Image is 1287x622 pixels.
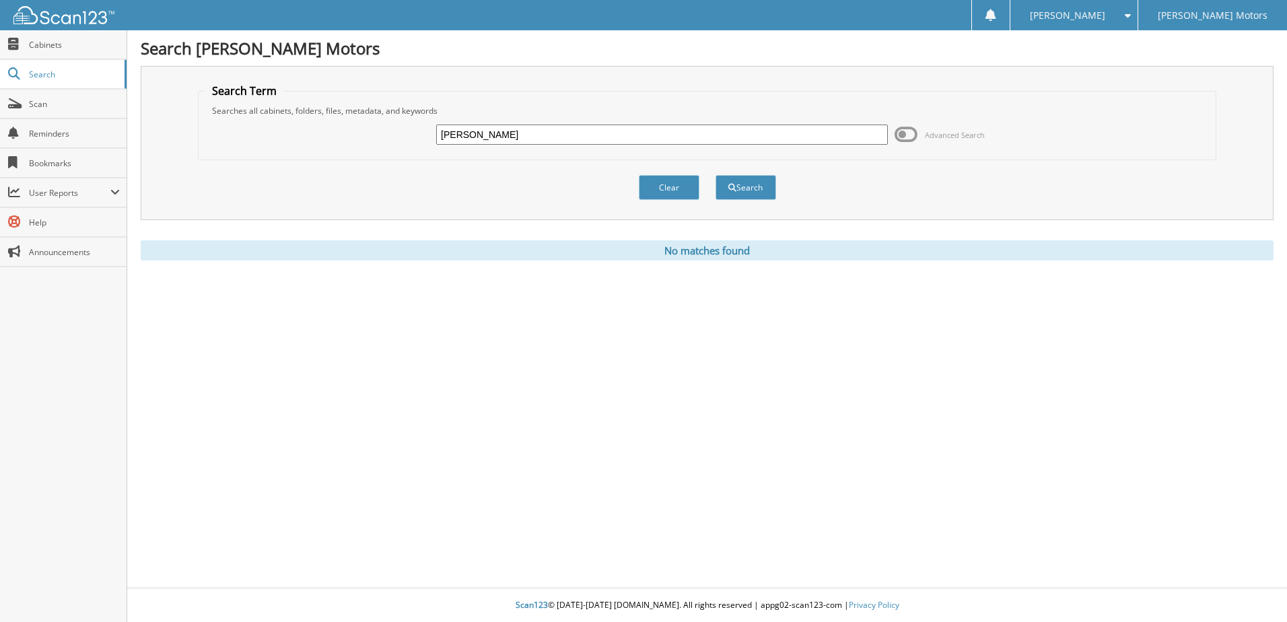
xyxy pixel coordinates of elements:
span: Bookmarks [29,158,120,169]
span: Scan123 [516,599,548,611]
span: Help [29,217,120,228]
span: Cabinets [29,39,120,50]
span: Advanced Search [925,130,985,140]
legend: Search Term [205,83,283,98]
iframe: Chat Widget [1220,557,1287,622]
h1: Search [PERSON_NAME] Motors [141,37,1274,59]
img: scan123-logo-white.svg [13,6,114,24]
span: Reminders [29,128,120,139]
span: Announcements [29,246,120,258]
span: Search [29,69,118,80]
div: © [DATE]-[DATE] [DOMAIN_NAME]. All rights reserved | appg02-scan123-com | [127,589,1287,622]
button: Clear [639,175,699,200]
span: Scan [29,98,120,110]
button: Search [716,175,776,200]
span: User Reports [29,187,110,199]
span: [PERSON_NAME] Motors [1158,11,1267,20]
a: Privacy Policy [849,599,899,611]
div: Searches all cabinets, folders, files, metadata, and keywords [205,105,1209,116]
span: [PERSON_NAME] [1030,11,1105,20]
div: No matches found [141,240,1274,261]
